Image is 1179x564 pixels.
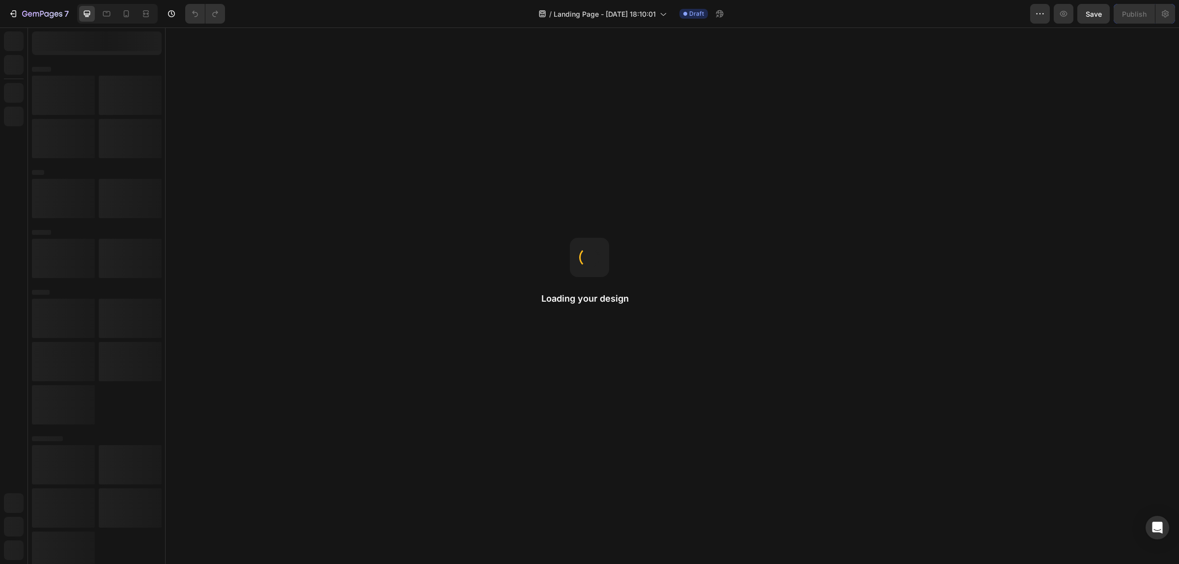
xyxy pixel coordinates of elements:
button: 7 [4,4,73,24]
span: Landing Page - [DATE] 18:10:01 [554,9,656,19]
span: Draft [689,9,704,18]
span: / [549,9,552,19]
p: 7 [64,8,69,20]
button: Publish [1114,4,1155,24]
span: Save [1086,10,1102,18]
div: Open Intercom Messenger [1146,516,1169,539]
h2: Loading your design [541,293,638,305]
div: Undo/Redo [185,4,225,24]
button: Save [1077,4,1110,24]
div: Publish [1122,9,1147,19]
